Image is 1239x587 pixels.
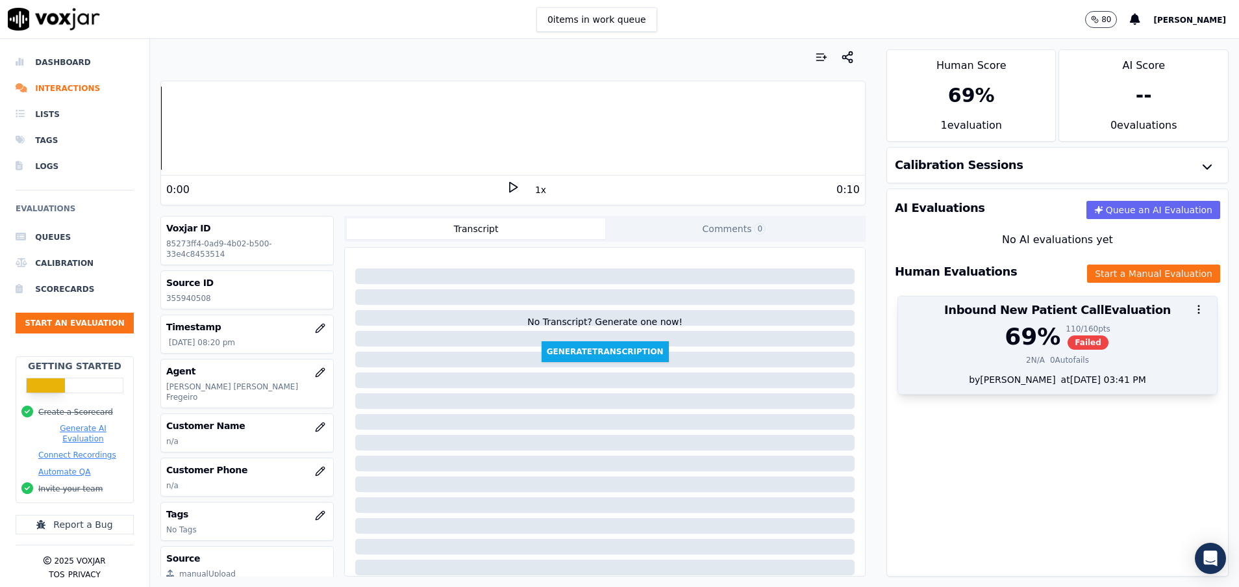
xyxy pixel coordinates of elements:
[1153,16,1226,25] span: [PERSON_NAME]
[1136,84,1152,107] div: --
[16,201,134,224] h6: Evaluations
[1026,355,1045,365] div: 2 N/A
[532,181,549,199] button: 1x
[166,320,329,333] h3: Timestamp
[1195,543,1226,574] div: Open Intercom Messenger
[16,313,134,333] button: Start an Evaluation
[166,463,329,476] h3: Customer Phone
[895,266,1017,278] h3: Human Evaluations
[527,315,682,341] div: No Transcript? Generate one now!
[1050,355,1089,365] div: 0 Autofails
[38,407,113,417] button: Create a Scorecard
[68,569,101,580] button: Privacy
[836,182,860,198] div: 0:10
[754,223,766,235] span: 0
[1059,50,1228,73] div: AI Score
[8,8,100,31] img: voxjar logo
[898,373,1217,394] div: by [PERSON_NAME]
[166,293,329,304] p: 355940508
[16,250,134,276] a: Calibration
[16,224,134,250] a: Queues
[16,276,134,302] a: Scorecards
[1056,373,1146,386] div: at [DATE] 03:41 PM
[16,75,134,101] a: Interactions
[895,159,1023,171] h3: Calibration Sessions
[16,153,134,179] a: Logs
[166,182,190,198] div: 0:00
[948,84,995,107] div: 69 %
[169,337,329,348] p: [DATE] 08:20 pm
[887,118,1056,141] div: 1 evaluation
[897,232,1218,248] div: No AI evaluations yet
[166,419,329,432] h3: Customer Name
[1066,324,1110,334] div: 110 / 160 pts
[16,101,134,127] a: Lists
[1086,201,1220,219] button: Queue an AI Evaluation
[605,218,863,239] button: Comments
[536,7,657,32] button: 0items in work queue
[542,341,669,362] button: GenerateTranscription
[166,382,329,402] p: [PERSON_NAME] [PERSON_NAME] Fregeiro
[38,484,103,494] button: Invite your team
[38,467,90,477] button: Automate QA
[1153,12,1239,27] button: [PERSON_NAME]
[1005,324,1060,350] div: 69 %
[54,556,105,566] p: 2025 Voxjar
[1087,265,1220,283] button: Start a Manual Evaluation
[166,436,329,447] p: n/a
[49,569,64,580] button: TOS
[166,276,329,289] h3: Source ID
[1068,335,1108,350] span: Failed
[895,202,985,214] h3: AI Evaluations
[1085,11,1130,28] button: 80
[16,515,134,534] button: Report a Bug
[166,525,329,535] p: No Tags
[166,480,329,491] p: n/a
[1059,118,1228,141] div: 0 evaluation s
[166,222,329,235] h3: Voxjar ID
[179,569,236,579] div: manualUpload
[16,49,134,75] a: Dashboard
[28,359,121,372] h2: Getting Started
[166,552,329,565] h3: Source
[38,423,128,444] button: Generate AI Evaluation
[38,450,116,460] button: Connect Recordings
[166,365,329,378] h3: Agent
[166,508,329,521] h3: Tags
[1085,11,1117,28] button: 80
[347,218,605,239] button: Transcript
[166,239,329,259] p: 85273ff4-0ad9-4b02-b500-33e4c8453514
[16,127,134,153] a: Tags
[887,50,1056,73] div: Human Score
[1101,14,1111,25] p: 80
